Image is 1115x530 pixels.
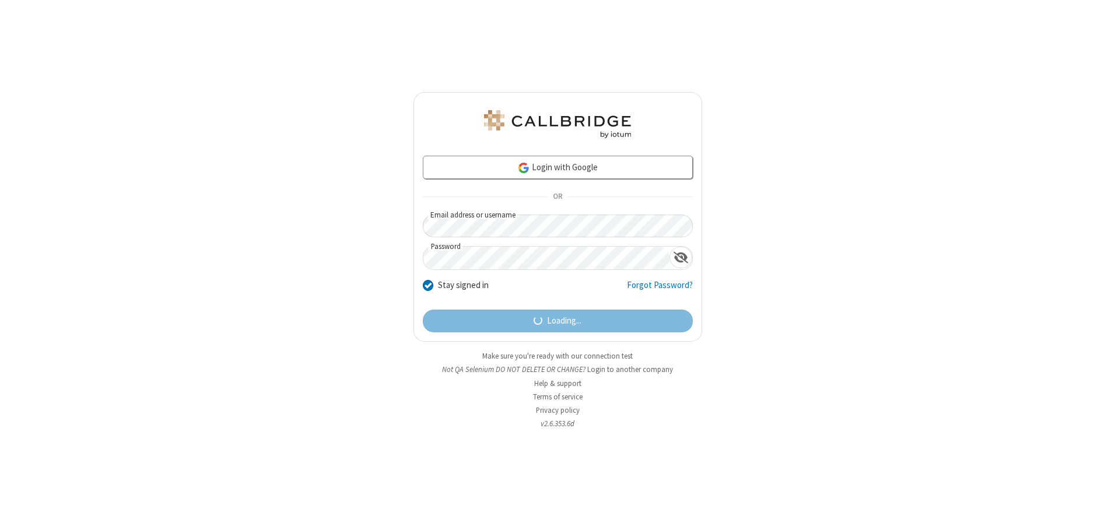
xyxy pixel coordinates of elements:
label: Stay signed in [438,279,489,292]
div: Show password [669,247,692,268]
a: Privacy policy [536,405,580,415]
input: Password [423,247,669,269]
img: QA Selenium DO NOT DELETE OR CHANGE [482,110,633,138]
a: Help & support [534,378,581,388]
li: v2.6.353.6d [413,418,702,429]
input: Email address or username [423,215,693,237]
a: Forgot Password? [627,279,693,301]
a: Terms of service [533,392,583,402]
span: OR [548,189,567,205]
img: google-icon.png [517,162,530,174]
button: Loading... [423,310,693,333]
a: Login with Google [423,156,693,179]
button: Login to another company [587,364,673,375]
a: Make sure you're ready with our connection test [482,351,633,361]
span: Loading... [547,314,581,328]
li: Not QA Selenium DO NOT DELETE OR CHANGE? [413,364,702,375]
